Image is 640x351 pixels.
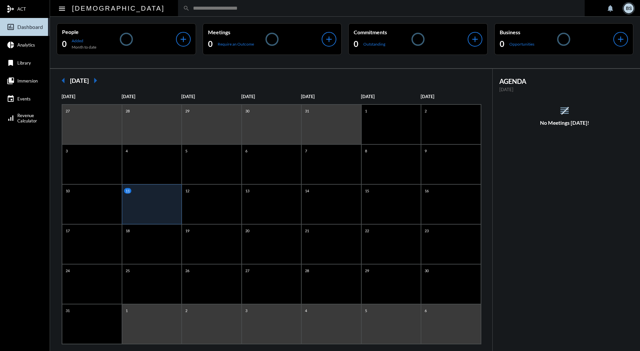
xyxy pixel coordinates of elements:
mat-icon: search [183,5,190,12]
p: 6 [423,308,428,313]
p: 15 [363,188,371,194]
mat-icon: bookmark [7,59,15,67]
p: 8 [363,148,369,154]
p: 3 [64,148,69,154]
span: Immersion [17,78,38,84]
mat-icon: reorder [559,105,570,116]
p: 20 [244,228,251,234]
p: 22 [363,228,371,234]
p: [DATE] [181,94,241,99]
mat-icon: collections_bookmark [7,77,15,85]
p: 23 [423,228,430,234]
p: 5 [184,148,189,154]
p: 1 [363,108,369,114]
p: 19 [184,228,191,234]
p: [DATE] [122,94,182,99]
mat-icon: event [7,95,15,103]
p: [DATE] [361,94,421,99]
span: ACT [17,6,26,12]
h5: No Meetings [DATE]! [493,120,637,126]
p: 27 [64,108,71,114]
p: 5 [363,308,369,313]
p: 7 [303,148,309,154]
mat-icon: Side nav toggle icon [58,5,66,13]
h2: AGENDA [499,77,630,85]
p: [DATE] [241,94,301,99]
p: 4 [303,308,309,313]
p: 31 [64,308,71,313]
span: Library [17,60,31,66]
h2: [DATE] [70,77,89,84]
p: 13 [244,188,251,194]
mat-icon: arrow_left [57,74,70,87]
mat-icon: mediation [7,5,15,13]
p: 9 [423,148,428,154]
p: [DATE] [499,87,630,92]
mat-icon: pie_chart [7,41,15,49]
p: 27 [244,268,251,273]
p: 14 [303,188,311,194]
p: 26 [184,268,191,273]
p: 31 [303,108,311,114]
mat-icon: arrow_right [89,74,102,87]
p: 3 [244,308,249,313]
p: 29 [363,268,371,273]
p: 28 [303,268,311,273]
p: [DATE] [301,94,361,99]
p: 2 [184,308,189,313]
p: 6 [244,148,249,154]
span: Events [17,96,31,101]
mat-icon: signal_cellular_alt [7,114,15,122]
p: 2 [423,108,428,114]
mat-icon: notifications [606,4,614,12]
p: 10 [64,188,71,194]
p: 30 [423,268,430,273]
p: 1 [124,308,129,313]
p: 24 [64,268,71,273]
p: 18 [124,228,131,234]
p: 17 [64,228,71,234]
p: 12 [184,188,191,194]
p: 28 [124,108,131,114]
p: 4 [124,148,129,154]
span: Analytics [17,42,35,48]
p: [DATE] [421,94,481,99]
p: 30 [244,108,251,114]
p: 25 [124,268,131,273]
p: [DATE] [62,94,122,99]
p: 11 [124,188,131,194]
h2: [DEMOGRAPHIC_DATA] [72,3,165,14]
p: 29 [184,108,191,114]
div: BS [624,3,634,13]
button: Toggle sidenav [55,2,69,15]
span: Revenue Calculator [17,113,37,123]
p: 21 [303,228,311,234]
span: Dashboard [17,24,43,30]
mat-icon: insert_chart_outlined [7,23,15,31]
p: 16 [423,188,430,194]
